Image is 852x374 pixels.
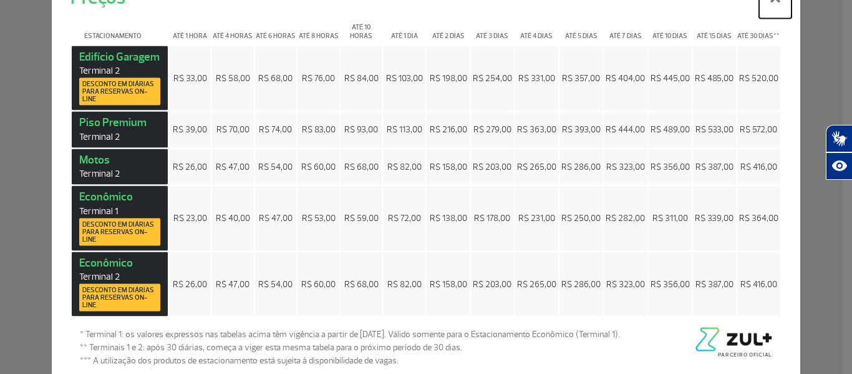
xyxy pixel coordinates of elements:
span: R$ 363,00 [517,124,556,135]
span: Desconto em diárias para reservas on-line [82,81,157,103]
span: R$ 356,00 [651,161,690,172]
span: Parceiro Oficial [718,352,772,358]
th: Até 8 horas [298,12,339,44]
span: R$ 489,00 [651,124,690,135]
span: R$ 203,00 [473,278,511,289]
span: R$ 40,00 [216,213,250,224]
span: * Terminal 1: os valores expressos nas tabelas acima têm vigência a partir de [DATE]. Válido some... [80,328,620,341]
span: R$ 39,00 [173,124,207,135]
th: Até 7 dias [604,12,647,44]
strong: Econômico [79,190,160,246]
span: R$ 76,00 [302,72,335,83]
span: R$ 158,00 [430,278,467,289]
th: Estacionamento [72,12,168,44]
th: Até 1 hora [169,12,211,44]
img: logo-zul-black.png [692,328,772,352]
span: Desconto em diárias para reservas on-line [82,220,157,243]
th: Até 30 dias** [737,12,780,44]
span: R$ 311,00 [652,213,688,224]
span: R$ 387,00 [695,278,733,289]
span: R$ 178,00 [474,213,510,224]
strong: Motos [79,152,160,180]
button: Abrir recursos assistivos. [826,152,852,180]
span: R$ 26,00 [173,161,207,172]
span: R$ 54,00 [258,161,293,172]
span: R$ 265,00 [517,161,556,172]
span: R$ 103,00 [386,72,423,83]
span: R$ 84,00 [344,72,379,83]
span: R$ 23,00 [173,213,207,224]
span: R$ 83,00 [302,124,336,135]
span: R$ 26,00 [173,278,207,289]
th: Até 6 horas [255,12,297,44]
span: ** Terminais 1 e 2: após 30 diárias, começa a viger esta mesma tabela para o próximo período de 3... [80,341,620,354]
th: Até 4 dias [515,12,558,44]
span: R$ 331,00 [518,72,555,83]
span: Terminal 1 [79,205,160,217]
th: Até 10 dias [649,12,692,44]
span: Terminal 2 [79,168,160,180]
th: Até 5 dias [559,12,603,44]
button: Abrir tradutor de língua de sinais. [826,125,852,152]
span: R$ 53,00 [302,213,336,224]
span: R$ 47,00 [216,278,249,289]
span: R$ 323,00 [606,161,645,172]
span: R$ 404,00 [606,72,645,83]
span: R$ 68,00 [344,278,379,289]
th: Até 10 horas [341,12,382,44]
span: R$ 68,00 [258,72,293,83]
th: Até 15 dias [693,12,736,44]
span: R$ 364,00 [739,213,778,224]
span: R$ 60,00 [301,278,336,289]
span: R$ 357,00 [562,72,600,83]
th: Até 2 dias [427,12,469,44]
span: R$ 485,00 [695,72,733,83]
span: R$ 323,00 [606,278,645,289]
span: R$ 82,00 [387,161,422,172]
span: R$ 82,00 [387,278,422,289]
span: R$ 282,00 [606,213,645,224]
span: R$ 339,00 [695,213,733,224]
span: R$ 356,00 [651,278,690,289]
span: R$ 58,00 [216,72,250,83]
span: R$ 231,00 [518,213,555,224]
span: R$ 68,00 [344,161,379,172]
span: Desconto em diárias para reservas on-line [82,287,157,309]
span: R$ 158,00 [430,161,467,172]
span: R$ 572,00 [740,124,777,135]
span: R$ 74,00 [259,124,292,135]
span: R$ 93,00 [344,124,378,135]
span: R$ 416,00 [740,278,777,289]
span: R$ 113,00 [387,124,422,135]
span: R$ 198,00 [430,72,467,83]
span: *** A utilização dos produtos de estacionamento está sujeita à disponibilidade de vagas. [80,354,620,367]
span: R$ 254,00 [473,72,512,83]
div: Plugin de acessibilidade da Hand Talk. [826,125,852,180]
span: R$ 444,00 [606,124,645,135]
span: R$ 59,00 [344,213,379,224]
strong: Piso Premium [79,116,160,143]
span: R$ 138,00 [430,213,467,224]
span: R$ 60,00 [301,161,336,172]
span: Terminal 2 [79,130,160,142]
span: R$ 520,00 [739,72,778,83]
strong: Econômico [79,255,160,312]
span: R$ 216,00 [430,124,467,135]
th: Até 3 dias [471,12,514,44]
span: Terminal 2 [79,271,160,283]
strong: Edifício Garagem [79,49,160,106]
span: R$ 203,00 [473,161,511,172]
span: R$ 393,00 [562,124,601,135]
span: R$ 250,00 [561,213,601,224]
span: R$ 33,00 [173,72,207,83]
span: R$ 286,00 [561,278,601,289]
th: Até 4 horas [212,12,254,44]
span: R$ 445,00 [651,72,690,83]
th: Até 1 dia [383,12,425,44]
span: R$ 70,00 [216,124,249,135]
span: R$ 47,00 [259,213,293,224]
span: R$ 54,00 [258,278,293,289]
span: R$ 47,00 [216,161,249,172]
span: R$ 387,00 [695,161,733,172]
span: R$ 533,00 [695,124,733,135]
